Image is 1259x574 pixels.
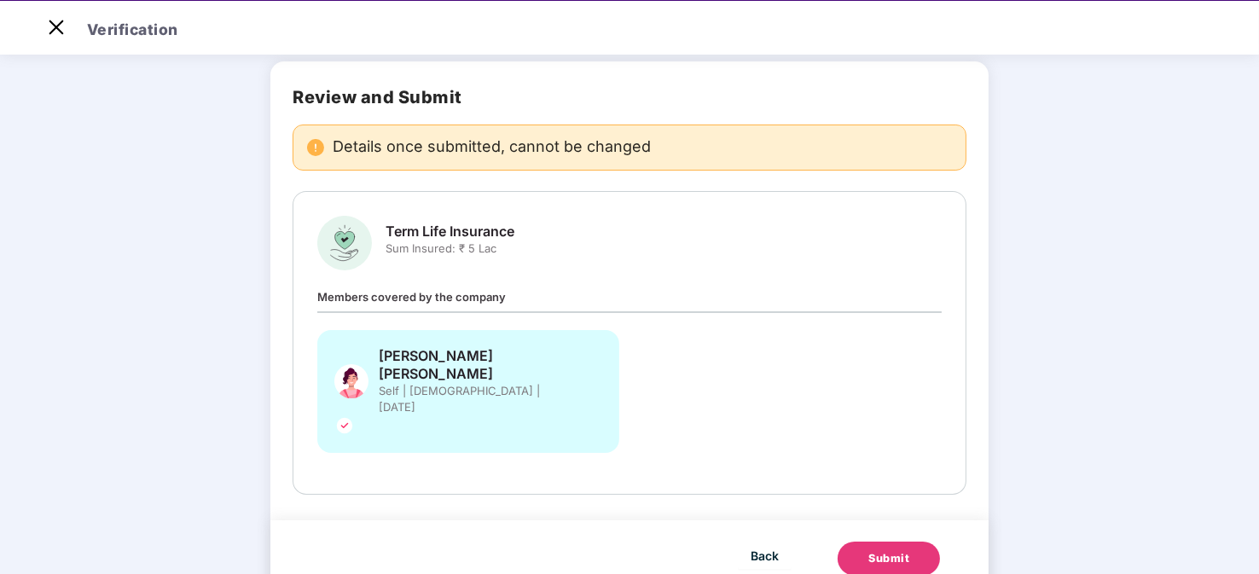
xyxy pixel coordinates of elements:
[334,347,368,415] img: svg+xml;base64,PHN2ZyB4bWxucz0iaHR0cDovL3d3dy53My5vcmcvMjAwMC9zdmciIHhtbG5zOnhsaW5rPSJodHRwOi8vd3...
[317,216,372,270] img: svg+xml;base64,PHN2ZyBpZD0iR3JvdXBfVGVybV9MaWZlX0luc3VyYW5jZSIgZGF0YS1uYW1lPSJHcm91cCBUZXJtIExpZm...
[386,223,514,241] span: Term Life Insurance
[751,545,779,566] span: Back
[317,290,506,304] span: Members covered by the company
[738,542,792,569] button: Back
[293,87,966,107] h2: Review and Submit
[333,139,651,156] span: Details once submitted, cannot be changed
[379,347,590,383] span: [PERSON_NAME] [PERSON_NAME]
[379,383,566,415] span: Self | [DEMOGRAPHIC_DATA] | [DATE]
[868,550,909,567] div: Submit
[334,415,355,436] img: svg+xml;base64,PHN2ZyBpZD0iVGljay0yNHgyNCIgeG1sbnM9Imh0dHA6Ly93d3cudzMub3JnLzIwMDAvc3ZnIiB3aWR0aD...
[386,241,514,257] span: Sum Insured: ₹ 5 Lac
[307,139,324,156] img: svg+xml;base64,PHN2ZyBpZD0iRGFuZ2VyX2FsZXJ0IiBkYXRhLW5hbWU9IkRhbmdlciBhbGVydCIgeG1sbnM9Imh0dHA6Ly...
